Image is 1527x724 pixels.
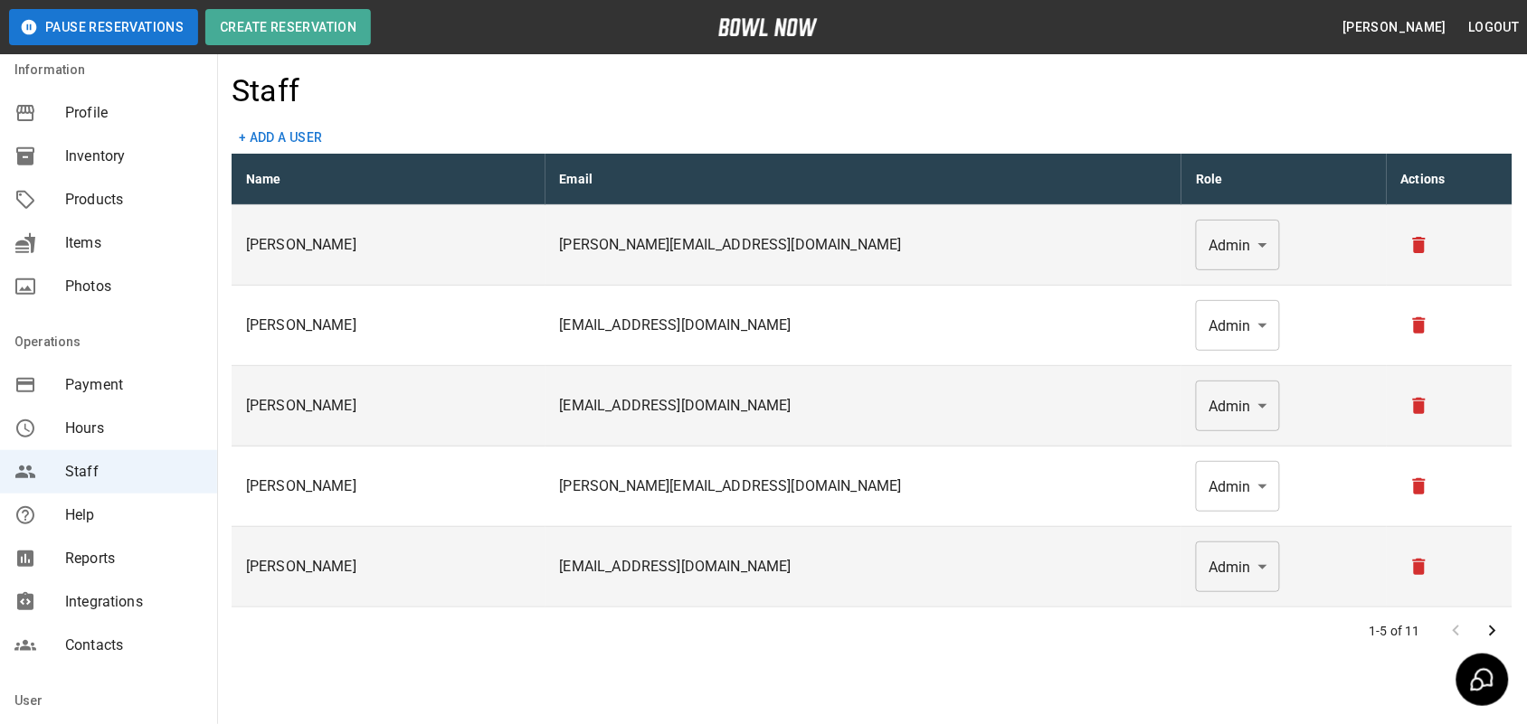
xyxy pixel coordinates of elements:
button: Create Reservation [205,9,371,45]
button: + Add a user [232,121,330,155]
div: Admin [1196,300,1280,351]
h4: Staff [232,72,299,110]
span: Payment [65,374,203,396]
div: Admin [1196,220,1280,270]
p: 1-5 of 11 [1370,622,1420,640]
span: Reports [65,548,203,569]
img: logo [718,18,818,36]
span: Integrations [65,591,203,613]
button: remove [1401,549,1437,585]
p: [EMAIL_ADDRESS][DOMAIN_NAME] [560,395,1168,417]
p: [PERSON_NAME] [246,475,531,497]
div: Admin [1196,381,1280,431]
th: Email [545,154,1182,205]
p: [PERSON_NAME] [246,556,531,578]
span: Staff [65,461,203,483]
span: Hours [65,418,203,439]
button: remove [1401,227,1437,263]
p: [PERSON_NAME][EMAIL_ADDRESS][DOMAIN_NAME] [560,234,1168,256]
button: remove [1401,388,1437,424]
button: remove [1401,307,1437,343]
th: Actions [1387,154,1513,205]
p: [PERSON_NAME][EMAIL_ADDRESS][DOMAIN_NAME] [560,475,1168,497]
button: Logout [1462,11,1527,44]
p: [EMAIL_ADDRESS][DOMAIN_NAME] [560,315,1168,336]
button: remove [1401,468,1437,504]
button: Go to next page [1475,613,1511,649]
span: Products [65,189,203,211]
div: Admin [1196,541,1280,592]
p: [PERSON_NAME] [246,395,531,417]
span: Contacts [65,635,203,656]
div: Admin [1196,461,1280,512]
p: [EMAIL_ADDRESS][DOMAIN_NAME] [560,556,1168,578]
table: sticky table [232,154,1513,607]
span: Profile [65,102,203,124]
button: [PERSON_NAME] [1335,11,1454,44]
p: [PERSON_NAME] [246,234,531,256]
th: Role [1181,154,1386,205]
span: Photos [65,276,203,297]
span: Inventory [65,146,203,167]
th: Name [232,154,545,205]
span: Help [65,504,203,526]
button: Pause Reservations [9,9,198,45]
p: [PERSON_NAME] [246,315,531,336]
span: Items [65,232,203,254]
